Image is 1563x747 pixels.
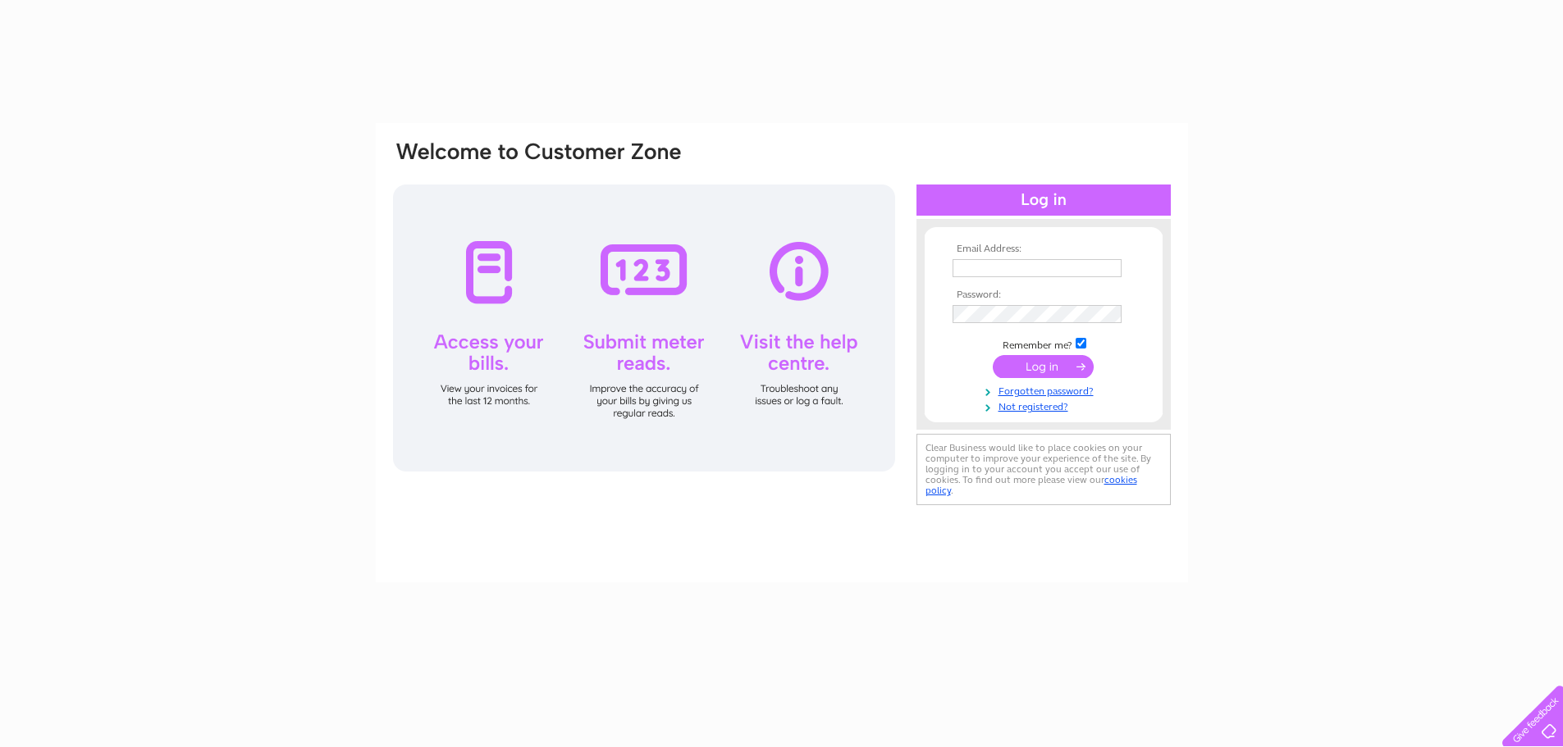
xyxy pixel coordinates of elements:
a: cookies policy [925,474,1137,496]
th: Password: [948,289,1139,301]
th: Email Address: [948,244,1139,255]
a: Not registered? [953,398,1139,413]
td: Remember me? [948,335,1139,352]
div: Clear Business would like to place cookies on your computer to improve your experience of the sit... [916,434,1171,505]
a: Forgotten password? [953,382,1139,398]
input: Submit [993,355,1094,378]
